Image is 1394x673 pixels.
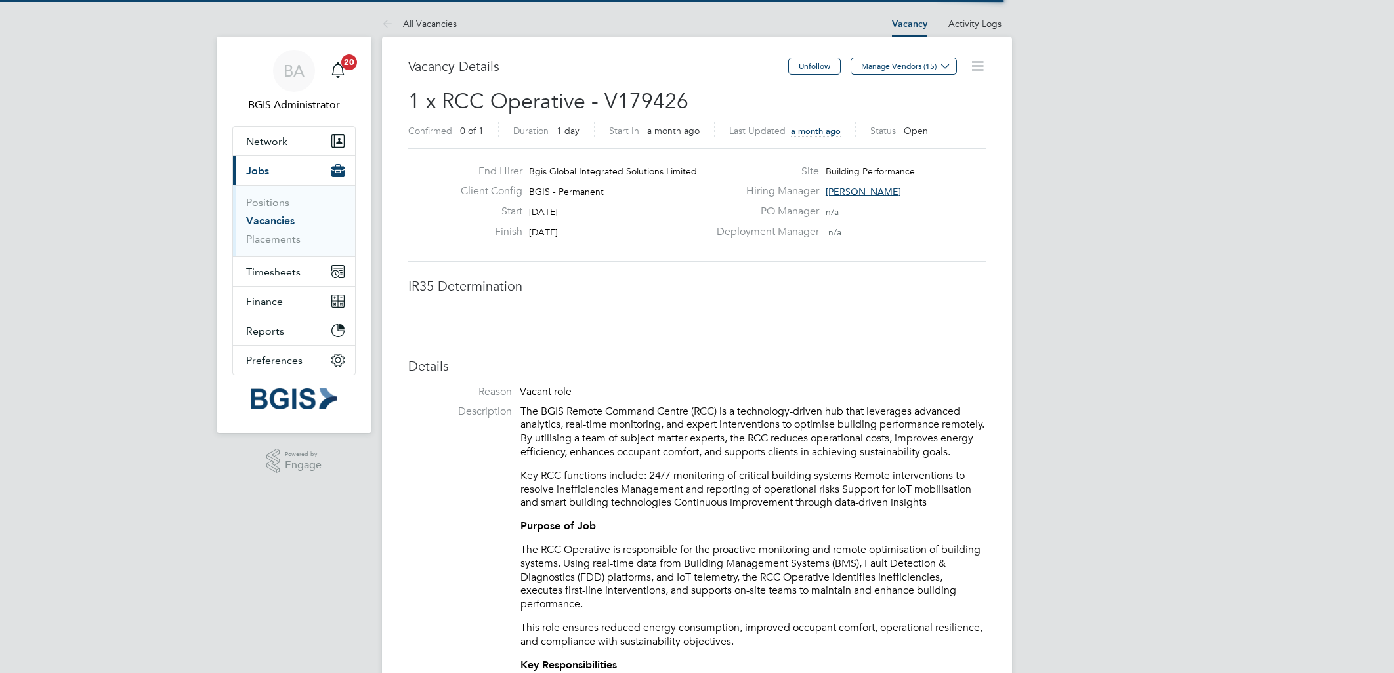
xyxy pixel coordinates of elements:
span: 1 day [557,125,580,136]
label: Start In [609,125,639,136]
a: BABGIS Administrator [232,50,356,113]
label: PO Manager [709,205,819,218]
a: 20 [325,50,351,92]
a: Vacancy [892,18,927,30]
span: Reports [246,325,284,337]
span: Engage [285,460,322,471]
span: [DATE] [529,226,558,238]
span: Open [904,125,928,136]
button: Finance [233,287,355,316]
img: bgis-logo-retina.png [251,388,337,409]
span: Network [246,135,287,148]
button: Network [233,127,355,155]
button: Preferences [233,346,355,375]
label: Site [709,165,819,178]
a: Activity Logs [948,18,1002,30]
label: Duration [513,125,549,136]
label: Deployment Manager [709,225,819,239]
span: Powered by [285,449,322,460]
span: [PERSON_NAME] [826,186,901,197]
span: a month ago [791,125,841,136]
span: Preferences [246,354,303,367]
a: Powered byEngage [266,449,322,474]
label: Status [870,125,896,136]
span: a month ago [647,125,700,136]
label: Reason [408,385,512,399]
span: n/a [828,226,841,238]
strong: Key Responsibilities [520,659,617,671]
p: The BGIS Remote Command Centre (RCC) is a technology-driven hub that leverages advanced analytics... [520,405,986,459]
div: Jobs [233,185,355,256]
h3: IR35 Determination [408,277,986,295]
a: Vacancies [246,214,295,227]
p: This role ensures reduced energy consumption, improved occupant comfort, operational resilience, ... [520,621,986,649]
a: Placements [246,233,301,245]
label: Finish [450,225,522,239]
button: Jobs [233,156,355,185]
span: Jobs [246,165,269,177]
label: Description [408,405,512,418]
a: Go to home page [232,388,356,409]
span: Finance [246,295,283,308]
span: Bgis Global Integrated Solutions Limited [529,165,697,177]
a: All Vacancies [382,18,457,30]
span: Vacant role [520,385,572,398]
span: Timesheets [246,266,301,278]
h3: Details [408,357,986,375]
button: Timesheets [233,257,355,286]
button: Reports [233,316,355,345]
span: 0 of 1 [460,125,484,136]
button: Unfollow [788,58,841,75]
span: BGIS Administrator [232,97,356,113]
h3: Vacancy Details [408,58,788,75]
p: Key RCC functions include: 24/7 monitoring of critical building systems Remote interventions to r... [520,469,986,510]
span: BGIS - Permanent [529,186,604,197]
strong: Purpose of Job [520,520,596,532]
p: The RCC Operative is responsible for the proactive monitoring and remote optimisation of building... [520,543,986,611]
label: Start [450,205,522,218]
label: Client Config [450,184,522,198]
span: 20 [341,54,357,70]
a: Positions [246,196,289,209]
label: Last Updated [729,125,786,136]
span: BA [284,62,305,79]
span: Building Performance [826,165,915,177]
nav: Main navigation [217,37,371,433]
label: Hiring Manager [709,184,819,198]
span: 1 x RCC Operative - V179426 [408,89,688,114]
label: Confirmed [408,125,452,136]
span: n/a [826,206,839,218]
button: Manage Vendors (15) [851,58,957,75]
span: [DATE] [529,206,558,218]
label: End Hirer [450,165,522,178]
